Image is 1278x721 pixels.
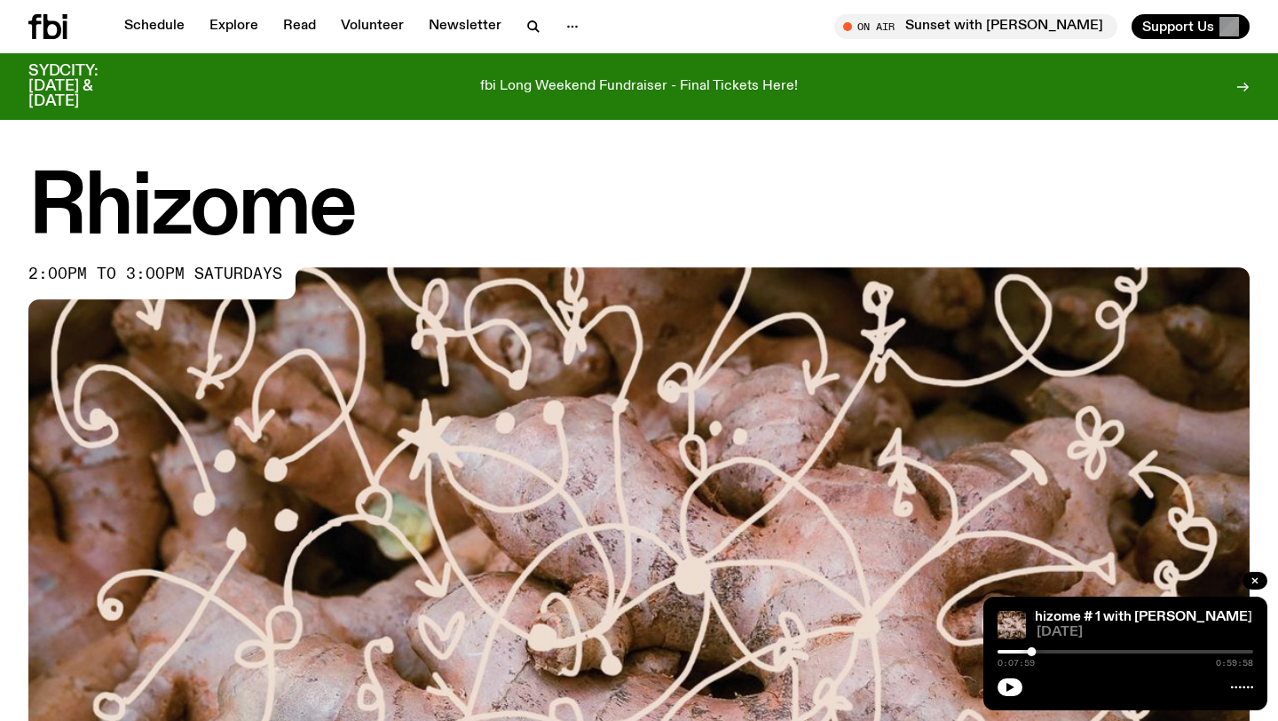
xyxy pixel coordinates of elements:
[1142,19,1214,35] span: Support Us
[272,14,327,39] a: Read
[1132,14,1250,39] button: Support Us
[114,14,195,39] a: Schedule
[480,79,798,95] p: fbi Long Weekend Fundraiser - Final Tickets Here!
[28,170,1250,250] h1: Rhizome
[418,14,512,39] a: Newsletter
[199,14,269,39] a: Explore
[1037,626,1253,639] span: [DATE]
[28,64,142,109] h3: SYDCITY: [DATE] & [DATE]
[28,267,282,281] span: 2:00pm to 3:00pm saturdays
[1216,659,1253,668] span: 0:59:58
[330,14,414,39] a: Volunteer
[998,659,1035,668] span: 0:07:59
[834,14,1117,39] button: On AirSunset with [PERSON_NAME]
[998,611,1026,639] img: A close up picture of a bunch of ginger roots. Yellow squiggles with arrows, hearts and dots are ...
